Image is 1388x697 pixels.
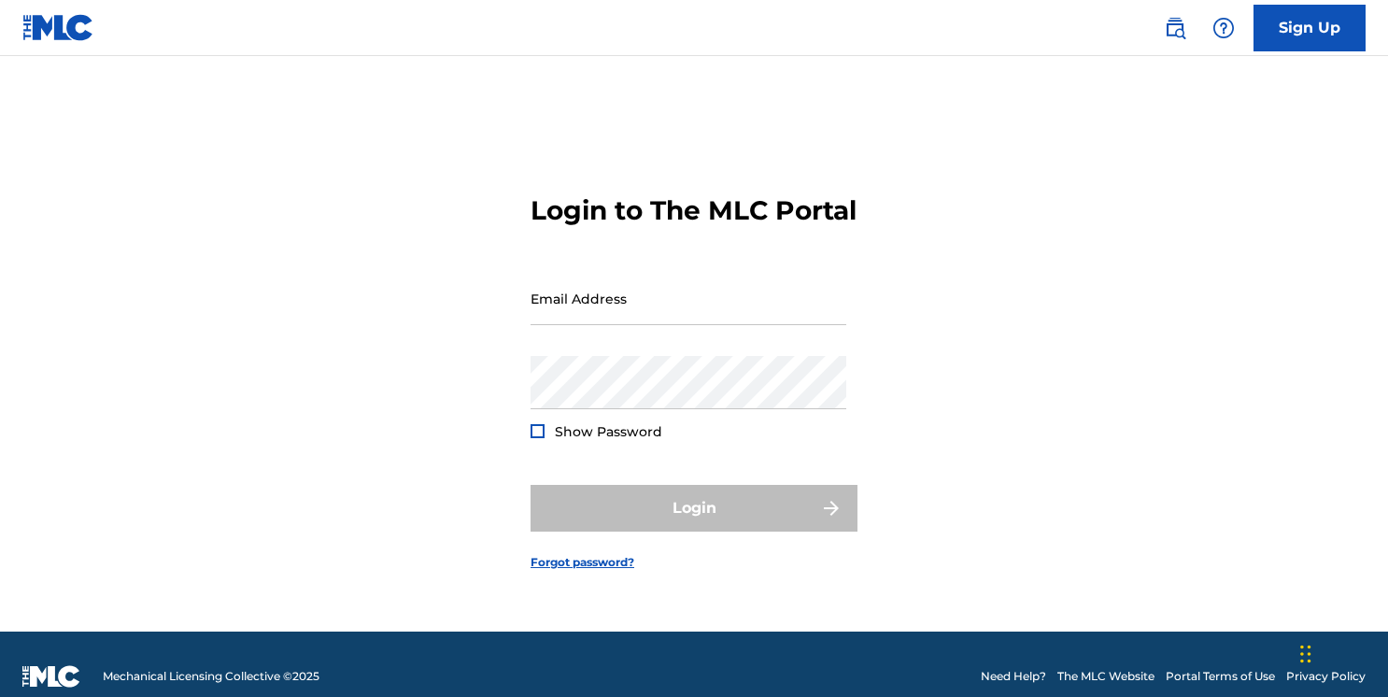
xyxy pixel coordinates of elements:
[1295,607,1388,697] iframe: Chat Widget
[531,554,634,571] a: Forgot password?
[1205,9,1242,47] div: Help
[1286,668,1366,685] a: Privacy Policy
[1156,9,1194,47] a: Public Search
[103,668,319,685] span: Mechanical Licensing Collective © 2025
[1057,668,1154,685] a: The MLC Website
[22,665,80,688] img: logo
[555,423,662,440] span: Show Password
[981,668,1046,685] a: Need Help?
[1166,668,1275,685] a: Portal Terms of Use
[531,194,857,227] h3: Login to The MLC Portal
[1300,626,1311,682] div: Drag
[22,14,94,41] img: MLC Logo
[1253,5,1366,51] a: Sign Up
[1164,17,1186,39] img: search
[1212,17,1235,39] img: help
